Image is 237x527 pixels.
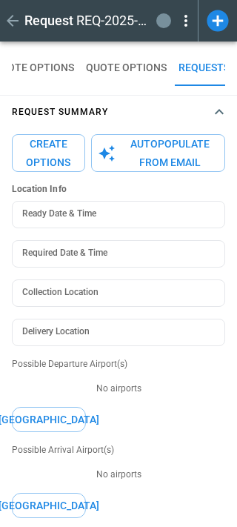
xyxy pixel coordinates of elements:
[12,240,215,268] input: Choose date
[86,50,167,86] button: QUOTE OPTIONS
[12,184,225,195] h6: Location Info
[12,382,225,395] p: No airports
[91,134,225,172] button: Autopopulate from Email
[12,444,225,457] p: Possible Arrival Airport(s)
[24,12,73,30] h1: Request
[12,134,85,172] button: Create Options
[12,407,86,433] button: [GEOGRAPHIC_DATA]
[159,16,168,26] span: draft
[12,201,215,228] input: Choose date
[178,50,230,86] button: REQUESTS
[76,12,150,30] h2: REQ-2025-011507
[12,109,108,116] h4: Request Summary
[12,493,86,519] button: [GEOGRAPHIC_DATA]
[12,358,225,371] p: Possible Departure Airport(s)
[12,468,225,481] p: No airports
